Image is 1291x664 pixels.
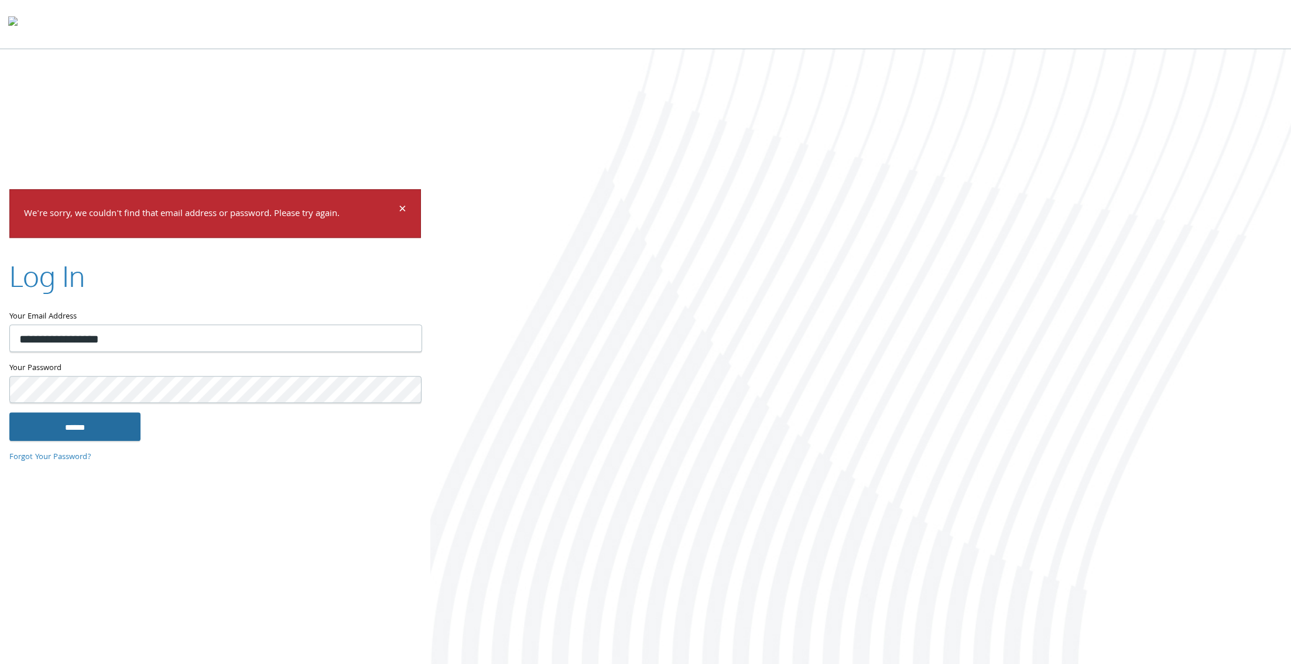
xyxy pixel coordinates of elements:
[8,12,18,36] img: todyl-logo-dark.svg
[9,256,85,296] h2: Log In
[24,206,397,223] p: We're sorry, we couldn't find that email address or password. Please try again.
[9,361,421,376] label: Your Password
[399,204,406,218] button: Dismiss alert
[9,451,91,464] a: Forgot Your Password?
[399,199,406,222] span: ×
